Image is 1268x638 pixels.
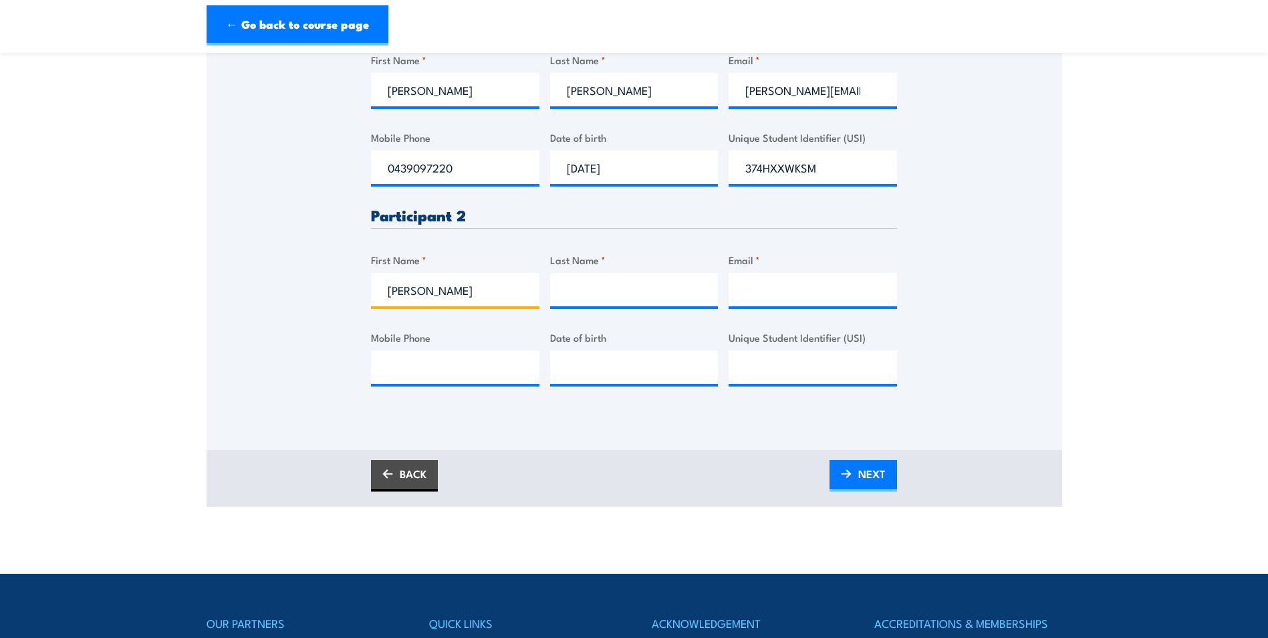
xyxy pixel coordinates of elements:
[550,330,719,345] label: Date of birth
[429,614,616,633] h4: QUICK LINKS
[858,456,886,492] span: NEXT
[729,52,897,68] label: Email
[874,614,1061,633] h4: ACCREDITATIONS & MEMBERSHIPS
[371,130,539,145] label: Mobile Phone
[207,614,394,633] h4: OUR PARTNERS
[550,130,719,145] label: Date of birth
[550,52,719,68] label: Last Name
[371,52,539,68] label: First Name
[729,252,897,268] label: Email
[729,330,897,345] label: Unique Student Identifier (USI)
[729,130,897,145] label: Unique Student Identifier (USI)
[371,207,897,223] h3: Participant 2
[371,460,438,492] a: BACK
[830,460,897,492] a: NEXT
[371,330,539,345] label: Mobile Phone
[207,5,388,45] a: ← Go back to course page
[652,614,839,633] h4: ACKNOWLEDGEMENT
[550,252,719,268] label: Last Name
[371,252,539,268] label: First Name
